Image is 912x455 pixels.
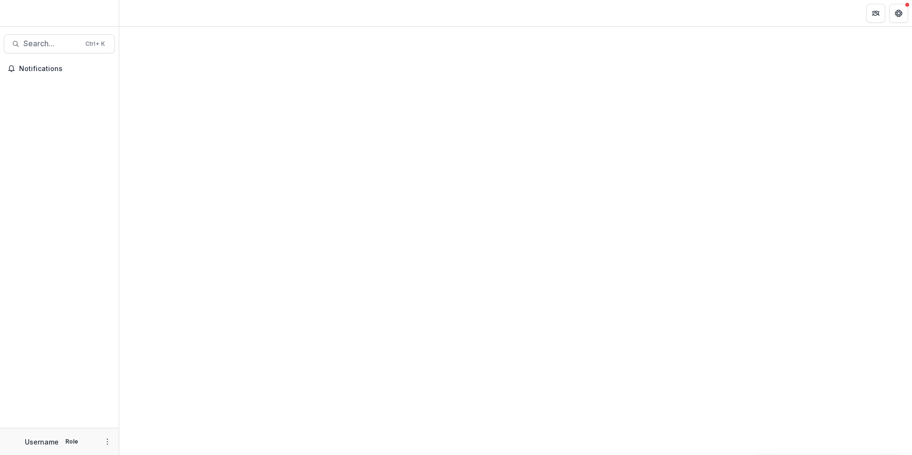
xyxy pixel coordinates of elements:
p: Role [62,437,81,446]
button: Partners [866,4,885,23]
button: Search... [4,34,115,53]
p: Username [25,437,59,447]
span: Search... [23,39,80,48]
div: Ctrl + K [83,39,107,49]
span: Notifications [19,65,111,73]
button: Notifications [4,61,115,76]
button: Get Help [889,4,908,23]
button: More [102,436,113,447]
nav: breadcrumb [123,6,164,20]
